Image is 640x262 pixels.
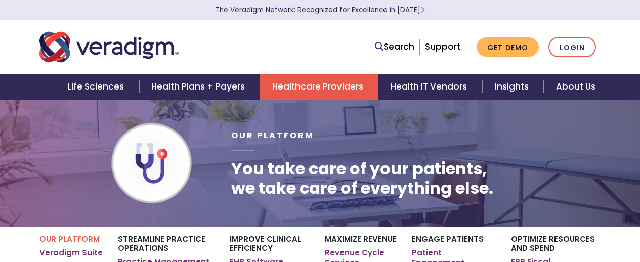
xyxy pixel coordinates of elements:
[544,74,608,100] a: About Us
[216,5,425,15] a: The Veradigm Network: Recognized for Excellence in [DATE]Learn More
[425,40,460,53] a: Support
[378,74,482,100] a: Health IT Vendors
[231,159,493,198] h1: You take care of your patients, we take care of everything else.
[39,30,179,64] img: Veradigm logo
[420,5,425,15] span: Learn More
[375,40,414,54] a: Search
[139,74,260,100] a: Health Plans + Payers
[483,74,544,100] a: Insights
[55,74,139,100] a: Life Sciences
[39,248,103,258] a: Veradigm Suite
[548,37,596,58] a: Login
[260,74,378,100] a: Healthcare Providers
[477,37,539,57] a: Get Demo
[231,129,314,141] span: Our Platform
